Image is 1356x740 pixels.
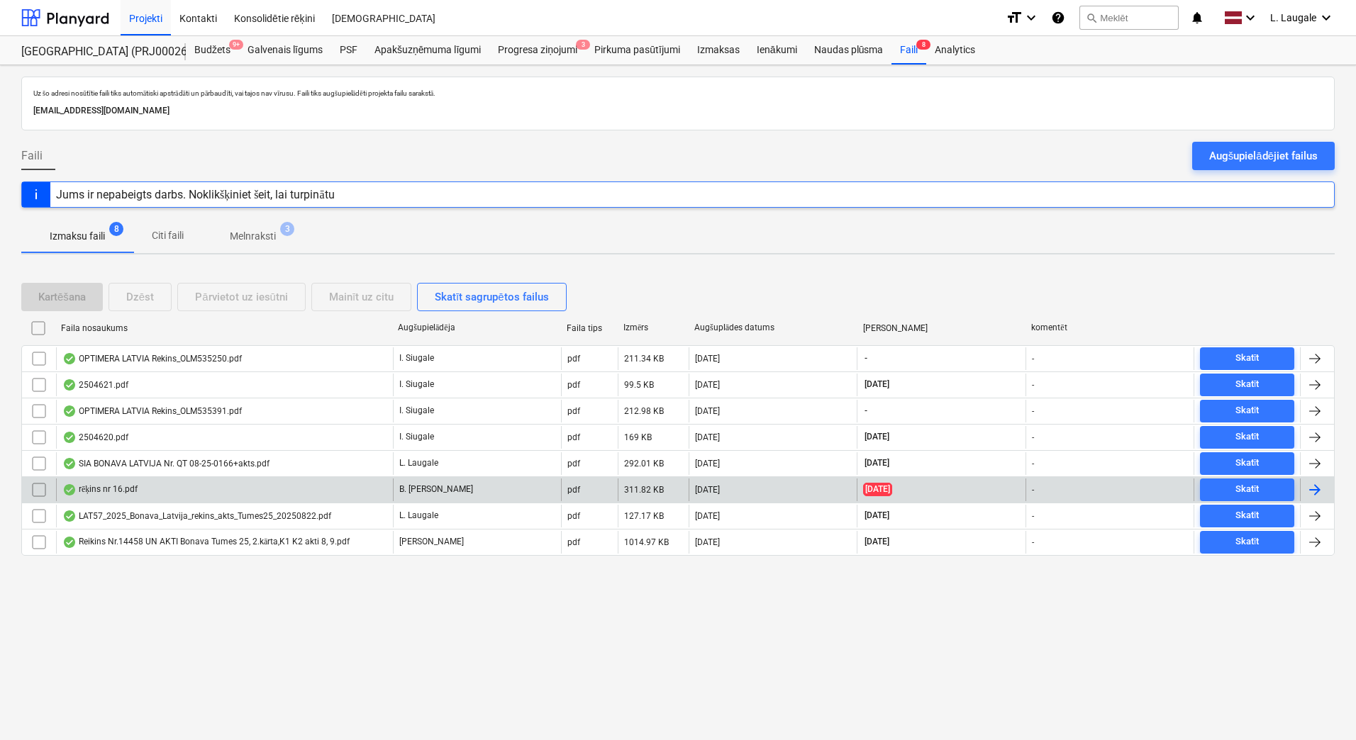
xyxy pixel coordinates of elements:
div: Skatīt [1235,376,1260,393]
div: Skatīt [1235,403,1260,419]
div: 127.17 KB [624,511,664,521]
div: - [1032,459,1034,469]
span: 8 [916,40,930,50]
button: Skatīt [1200,505,1294,527]
div: - [1032,380,1034,390]
div: [PERSON_NAME] [863,323,1021,333]
iframe: Chat Widget [1285,672,1356,740]
div: pdf [567,354,580,364]
a: Izmaksas [689,36,748,65]
div: pdf [567,459,580,469]
div: 211.34 KB [624,354,664,364]
div: pdf [567,485,580,495]
a: Faili8 [891,36,926,65]
div: Skatīt [1235,429,1260,445]
span: search [1086,12,1097,23]
button: Skatīt [1200,347,1294,370]
p: Izmaksu faili [50,229,105,244]
span: 8 [109,222,123,236]
div: pdf [567,406,580,416]
p: I. Siugale [399,405,434,417]
div: Augšupielādēja [398,323,555,333]
div: [DATE] [695,380,720,390]
i: keyboard_arrow_down [1023,9,1040,26]
button: Skatīt [1200,374,1294,396]
i: notifications [1190,9,1204,26]
div: - [1032,406,1034,416]
span: [DATE] [863,431,891,443]
i: format_size [1006,9,1023,26]
i: Zināšanu pamats [1051,9,1065,26]
button: Skatīt [1200,452,1294,475]
span: L. Laugale [1270,12,1316,23]
div: 212.98 KB [624,406,664,416]
div: - [1032,354,1034,364]
div: [DATE] [695,537,720,547]
div: Faili [891,36,926,65]
span: 3 [576,40,590,50]
div: [DATE] [695,459,720,469]
span: [DATE] [863,510,891,522]
div: 2504620.pdf [62,432,128,443]
a: Budžets9+ [186,36,239,65]
div: SIA BONAVA LATVIJA Nr. QT 08-25-0166+akts.pdf [62,458,269,469]
div: OCR pabeigts [62,379,77,391]
div: - [1032,537,1034,547]
div: Faila tips [567,323,612,333]
div: pdf [567,380,580,390]
span: [DATE] [863,483,892,496]
div: 169 KB [624,432,652,442]
p: B. [PERSON_NAME] [399,483,473,495]
p: L. Laugale [399,457,438,469]
div: Reikins Nr.14458 UN AKTI Bonava Tumes 25, 2.kārta,K1 K2 akti 8, 9.pdf [62,537,350,548]
div: pdf [567,537,580,547]
button: Skatīt sagrupētos failus [417,283,567,311]
div: Skatīt [1235,534,1260,550]
a: Apakšuzņēmuma līgumi [366,36,489,65]
a: Naudas plūsma [806,36,892,65]
p: L. Laugale [399,510,438,522]
div: OPTIMERA LATVIA Rekins_OLM535391.pdf [62,405,242,417]
div: Faila nosaukums [61,323,387,333]
span: [DATE] [863,536,891,548]
span: 3 [280,222,294,236]
div: [DATE] [695,406,720,416]
p: Melnraksti [230,229,276,244]
div: [DATE] [695,432,720,442]
div: [DATE] [695,485,720,495]
span: - [863,352,869,364]
div: - [1032,511,1034,521]
p: [EMAIL_ADDRESS][DOMAIN_NAME] [33,103,1323,118]
span: [DATE] [863,379,891,391]
div: Skatīt sagrupētos failus [435,288,549,306]
div: 311.82 KB [624,485,664,495]
span: Faili [21,147,43,164]
div: Augšuplādes datums [694,323,852,333]
div: 1014.97 KB [624,537,669,547]
p: [PERSON_NAME] [399,536,464,548]
div: Augšupielādējiet failus [1209,147,1318,165]
p: I. Siugale [399,431,434,443]
div: Izmērs [623,323,683,333]
a: Analytics [926,36,984,65]
div: komentēt [1031,323,1189,333]
button: Skatīt [1200,426,1294,449]
div: OCR pabeigts [62,353,77,364]
div: Pirkuma pasūtījumi [586,36,689,65]
span: - [863,405,869,417]
div: OCR pabeigts [62,458,77,469]
button: Skatīt [1200,478,1294,501]
div: Skatīt [1235,508,1260,524]
div: [DATE] [695,354,720,364]
button: Meklēt [1079,6,1179,30]
span: [DATE] [863,457,891,469]
div: 292.01 KB [624,459,664,469]
span: 9+ [229,40,243,50]
div: Ienākumi [748,36,806,65]
a: PSF [331,36,366,65]
div: OCR pabeigts [62,537,77,548]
